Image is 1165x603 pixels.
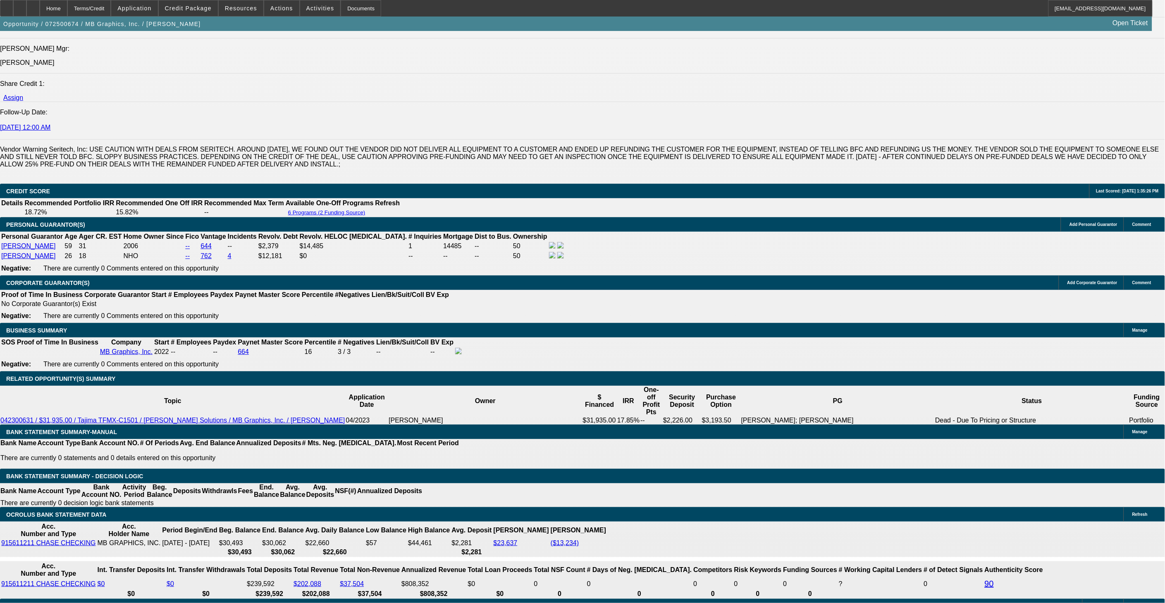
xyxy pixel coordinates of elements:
td: $44,461 [408,539,450,547]
th: $37,504 [340,590,401,598]
span: Add Corporate Guarantor [1067,280,1117,285]
b: Negative: [1,312,31,319]
span: Credit Package [165,5,212,12]
a: 4 [228,252,232,259]
td: $2,281 [451,539,492,547]
a: MB Graphics, Inc. [100,348,153,355]
td: 0 [587,579,692,589]
span: OCROLUS BANK STATEMENT DATA [6,511,106,518]
th: # Working Capital Lenders [838,562,923,578]
th: Authenticity Score [984,562,1043,578]
td: 15.82% [115,208,203,216]
span: Application [117,5,151,12]
td: 0 [924,579,984,589]
td: -- [474,252,512,261]
button: Activities [300,0,341,16]
td: Portfolio [1129,416,1165,425]
th: Purchase Option [702,386,741,416]
a: $0 [98,580,105,587]
th: Activity Period [122,483,147,499]
td: $31,935.00 [582,416,617,425]
th: Avg. Daily Balance [305,522,365,538]
img: linkedin-icon.png [557,252,564,259]
th: Beg. Balance [219,522,261,538]
th: $30,062 [262,548,304,556]
td: 50 [513,252,548,261]
b: Paydex [213,339,236,346]
td: 50 [513,242,548,251]
td: [DATE] - [DATE] [162,539,217,547]
td: 18 [79,252,122,261]
td: 31 [79,242,122,251]
th: Details [1,199,23,207]
b: Company [111,339,141,346]
th: $0 [97,590,166,598]
b: Paydex [210,291,234,298]
td: 26 [64,252,77,261]
td: $22,660 [305,539,365,547]
th: $202,088 [293,590,339,598]
th: Low Balance [365,522,407,538]
b: Ager CR. EST [79,233,122,240]
b: Fico [185,233,199,240]
img: facebook-icon.png [549,242,556,249]
b: BV Exp [430,339,454,346]
td: $14,485 [299,242,408,251]
span: Activities [306,5,334,12]
th: Withdrawls [201,483,237,499]
th: $808,352 [401,590,466,598]
a: 664 [238,348,249,355]
a: Open Ticket [1110,16,1151,30]
button: Credit Package [159,0,218,16]
span: Resources [225,5,257,12]
b: # Employees [171,339,211,346]
th: Risk Keywords [734,562,782,578]
img: linkedin-icon.png [557,242,564,249]
th: Status [935,386,1129,416]
b: # Employees [168,291,209,298]
a: 90 [985,579,994,588]
div: 16 [305,348,336,356]
th: End. Balance [253,483,279,499]
th: 0 [783,590,838,598]
b: Corporate Guarantor [84,291,150,298]
th: Annualized Deposits [236,439,301,447]
th: 0 [587,590,692,598]
td: 0 [783,579,838,589]
th: Annualized Revenue [401,562,466,578]
td: $0 [468,579,533,589]
a: 762 [201,252,212,259]
span: CREDIT SCORE [6,188,50,195]
th: Deposits [173,483,202,499]
th: Int. Transfer Withdrawals [166,562,246,578]
td: -- [376,347,429,356]
th: # Days of Neg. [MEDICAL_DATA]. [587,562,692,578]
b: Paynet Master Score [235,291,300,298]
td: Dead - Due To Pricing or Structure [935,416,1129,425]
p: There are currently 0 statements and 0 details entered on this opportunity [0,454,459,462]
th: Total Deposits [246,562,292,578]
th: Refresh [375,199,401,207]
td: 0 [534,579,586,589]
button: Actions [264,0,299,16]
th: Funding Source [1129,386,1165,416]
span: Comment [1132,280,1151,285]
th: # Mts. Neg. [MEDICAL_DATA]. [302,439,397,447]
b: Revolv. HELOC [MEDICAL_DATA]. [300,233,407,240]
b: # Inquiries [408,233,442,240]
th: Proof of Time In Business [1,291,83,299]
td: 14485 [443,242,473,251]
span: Refresh [1132,512,1148,517]
th: Total Non-Revenue [340,562,401,578]
td: 59 [64,242,77,251]
th: Avg. End Balance [179,439,236,447]
span: There are currently 0 Comments entered on this opportunity [43,265,219,272]
span: There are currently 0 Comments entered on this opportunity [43,361,219,368]
td: NHO [123,252,184,261]
th: Total Revenue [293,562,339,578]
th: Fees [238,483,253,499]
th: PG [741,386,935,416]
td: -- [227,242,257,251]
td: $30,062 [262,539,304,547]
b: Home Owner Since [124,233,184,240]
